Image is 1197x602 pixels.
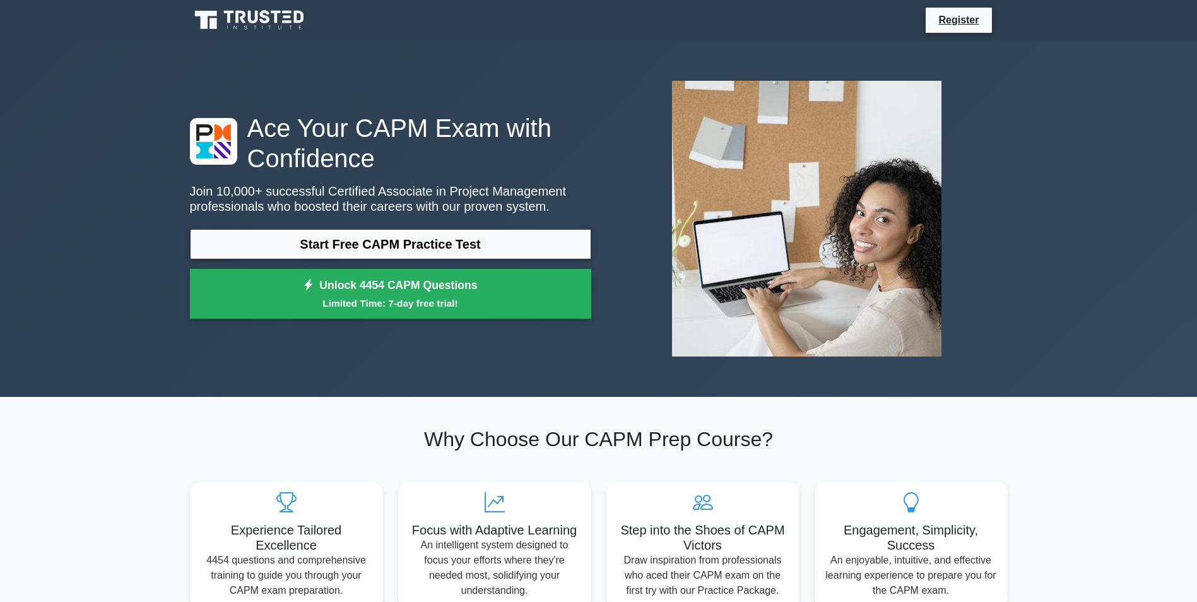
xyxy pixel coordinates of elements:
[190,269,591,319] a: Unlock 4454 CAPM QuestionsLimited Time: 7-day free trial!
[190,427,1008,451] h2: Why Choose Our CAPM Prep Course?
[408,522,581,538] h5: Focus with Adaptive Learning
[931,12,986,28] a: Register
[200,553,373,598] p: 4454 questions and comprehensive training to guide you through your CAPM exam preparation.
[190,229,591,259] a: Start Free CAPM Practice Test
[825,553,998,598] p: An enjoyable, intuitive, and effective learning experience to prepare you for the CAPM exam.
[616,553,789,598] p: Draw inspiration from professionals who aced their CAPM exam on the first try with our Practice P...
[616,522,789,553] h5: Step into the Shoes of CAPM Victors
[190,113,591,174] h1: Ace Your CAPM Exam with Confidence
[206,296,575,310] small: Limited Time: 7-day free trial!
[825,522,998,553] h5: Engagement, Simplicity, Success
[408,538,581,598] p: An intelligent system designed to focus your efforts where they're needed most, solidifying your ...
[190,184,591,214] p: Join 10,000+ successful Certified Associate in Project Management professionals who boosted their...
[200,522,373,553] h5: Experience Tailored Excellence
